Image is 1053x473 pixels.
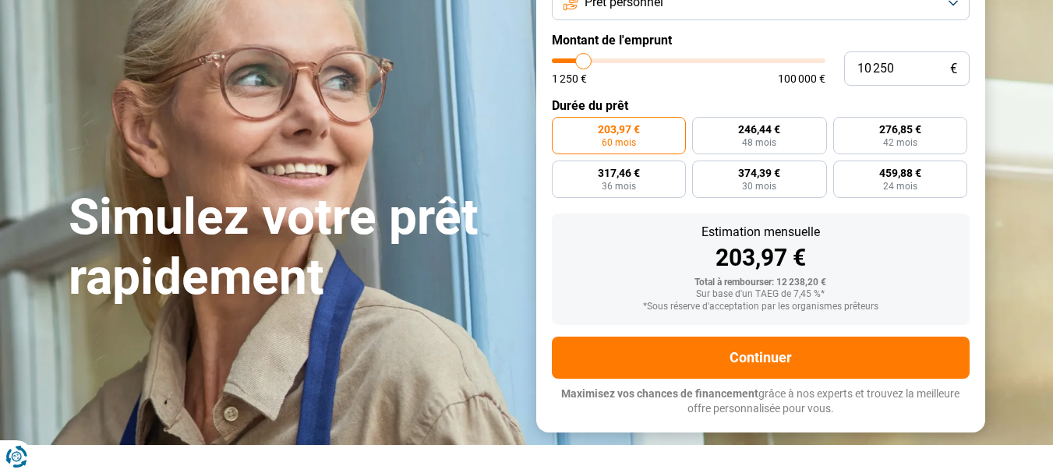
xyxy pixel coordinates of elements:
span: 42 mois [883,138,917,147]
span: 246,44 € [738,124,780,135]
span: € [950,62,957,76]
div: *Sous réserve d'acceptation par les organismes prêteurs [564,302,957,312]
span: 459,88 € [879,168,921,178]
span: 317,46 € [598,168,640,178]
div: Sur base d'un TAEG de 7,45 %* [564,289,957,300]
div: 203,97 € [564,246,957,270]
span: 48 mois [742,138,776,147]
span: 374,39 € [738,168,780,178]
div: Estimation mensuelle [564,226,957,238]
span: Maximisez vos chances de financement [561,387,758,400]
span: 36 mois [602,182,636,191]
p: grâce à nos experts et trouvez la meilleure offre personnalisée pour vous. [552,387,970,417]
span: 60 mois [602,138,636,147]
span: 203,97 € [598,124,640,135]
span: 276,85 € [879,124,921,135]
span: 24 mois [883,182,917,191]
h1: Simulez votre prêt rapidement [69,188,518,308]
button: Continuer [552,337,970,379]
label: Durée du prêt [552,98,970,113]
span: 30 mois [742,182,776,191]
label: Montant de l'emprunt [552,33,970,48]
span: 100 000 € [778,73,825,84]
span: 1 250 € [552,73,587,84]
div: Total à rembourser: 12 238,20 € [564,277,957,288]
